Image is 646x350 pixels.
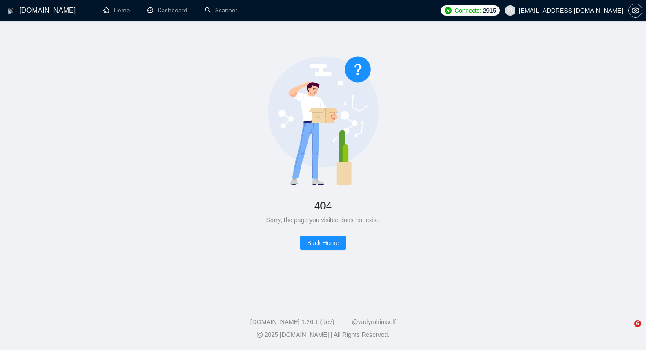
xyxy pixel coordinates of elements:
[629,7,642,14] span: setting
[445,7,452,14] img: upwork-logo.png
[628,7,642,14] a: setting
[257,332,263,338] span: copyright
[454,6,481,15] span: Connects:
[28,215,618,225] div: Sorry, the page you visited does not exist.
[205,7,237,14] a: searchScanner
[7,4,14,18] img: logo
[628,4,642,18] button: setting
[7,330,639,339] div: 2025 [DOMAIN_NAME] | All Rights Reserved.
[28,196,618,215] div: 404
[352,318,396,325] a: @vadymhimself
[483,6,496,15] span: 2915
[307,238,339,248] span: Back Home
[300,236,346,250] button: Back Home
[147,7,187,14] a: dashboardDashboard
[250,318,334,325] a: [DOMAIN_NAME] 1.26.1 (dev)
[616,320,637,341] iframe: Intercom live chat
[634,320,641,327] span: 6
[103,7,130,14] a: homeHome
[507,7,513,14] span: user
